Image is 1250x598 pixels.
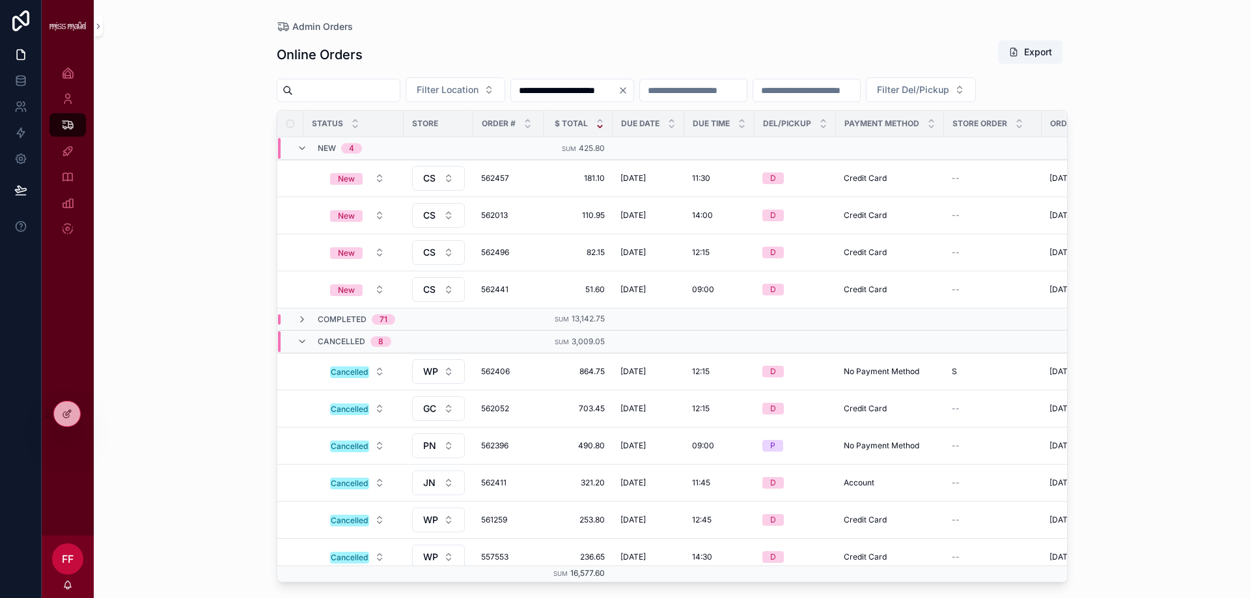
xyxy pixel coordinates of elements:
a: 321.20 [551,478,605,488]
span: Filter Location [417,83,479,96]
a: 703.45 [551,403,605,414]
span: -- [952,552,960,562]
a: [DATE] [620,284,676,295]
span: 11:45 [692,478,710,488]
span: Account [844,478,874,488]
a: 236.65 [551,552,605,562]
span: Credit Card [844,210,887,221]
div: D [770,284,776,295]
a: [DATE] [620,478,676,488]
span: WP [423,513,438,526]
a: [DATE] 1:53 pm [1049,552,1132,562]
div: 71 [380,314,387,325]
span: 557553 [481,552,536,562]
span: Order Placed [1050,118,1110,129]
a: [DATE] [620,210,676,221]
span: Store [412,118,438,129]
span: WP [423,365,438,378]
a: D [762,477,828,489]
a: [DATE] 1:34 pm [1049,284,1132,295]
span: Cancelled [318,336,365,347]
span: [DATE] [620,284,646,295]
a: No Payment Method [844,441,936,451]
span: 425.80 [579,143,605,153]
a: Credit Card [844,284,936,295]
button: Select Button [320,278,395,301]
a: 110.95 [551,210,605,221]
span: New [318,143,336,154]
a: Credit Card [844,210,936,221]
a: D [762,247,828,258]
a: D [762,284,828,295]
span: -- [952,210,960,221]
button: Export [998,40,1062,64]
span: 3,009.05 [572,336,605,346]
span: Due Date [621,118,660,129]
button: Select Button [320,545,395,569]
a: 12:15 [692,403,747,414]
div: New [338,247,355,259]
div: D [770,403,776,415]
h1: Online Orders [277,46,363,64]
span: -- [952,173,960,183]
span: JN [423,476,436,489]
a: Select Button [319,508,396,532]
span: 12:15 [692,366,710,377]
span: 562396 [481,441,536,451]
span: -- [952,441,960,451]
a: -- [952,552,1034,562]
span: [DATE] 12:07 pm [1049,403,1110,414]
span: Credit Card [844,515,887,525]
span: 864.75 [551,366,605,377]
span: -- [952,284,960,295]
button: Select Button [412,203,465,228]
button: Select Button [320,508,395,532]
a: [DATE] 2:34 pm [1049,173,1132,183]
span: 14:30 [692,552,712,562]
button: Select Button [412,508,465,532]
a: 51.60 [551,284,605,295]
div: D [770,477,776,489]
span: Store Order [952,118,1007,129]
a: [DATE] [620,552,676,562]
span: Completed [318,314,367,325]
a: 562013 [481,210,536,221]
span: GC [423,402,436,415]
span: 13,142.75 [572,314,605,323]
span: [DATE] [620,403,646,414]
a: Select Button [411,544,465,570]
a: 181.10 [551,173,605,183]
span: [DATE] 9:19 am [1049,247,1105,258]
button: Clear [618,85,633,96]
span: Admin Orders [292,20,353,33]
a: 12:45 [692,515,747,525]
a: Admin Orders [277,20,353,33]
a: [DATE] [620,366,676,377]
span: [DATE] [620,552,646,562]
span: -- [952,403,960,414]
span: 16,577.60 [570,568,605,578]
a: Credit Card [844,247,936,258]
a: Select Button [319,203,396,228]
a: 562441 [481,284,536,295]
span: [DATE] 9:54 am [1049,441,1107,451]
a: -- [952,247,1034,258]
a: Select Button [319,470,396,495]
div: P [770,440,775,452]
a: [DATE] 10:30 am [1049,366,1132,377]
a: 11:30 [692,173,747,183]
button: Select Button [412,470,465,495]
span: 09:00 [692,284,714,295]
div: D [770,247,776,258]
span: [DATE] [620,247,646,258]
a: Select Button [319,166,396,191]
a: Select Button [411,470,465,496]
span: 12:45 [692,515,712,525]
a: Credit Card [844,552,936,562]
a: 253.80 [551,515,605,525]
span: CS [423,209,436,222]
button: Select Button [412,396,465,421]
